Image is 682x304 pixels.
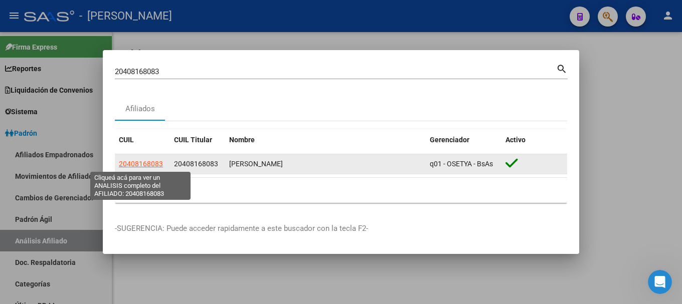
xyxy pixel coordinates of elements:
datatable-header-cell: CUIL Titular [170,129,225,151]
span: CUIL Titular [174,136,212,144]
span: CUIL [119,136,134,144]
span: q01 - OSETYA - BsAs [430,160,493,168]
datatable-header-cell: CUIL [115,129,170,151]
mat-icon: search [556,62,568,74]
span: Activo [505,136,526,144]
datatable-header-cell: Nombre [225,129,426,151]
span: Gerenciador [430,136,469,144]
iframe: Intercom live chat [648,270,672,294]
span: 20408168083 [119,160,163,168]
datatable-header-cell: Activo [501,129,567,151]
div: [PERSON_NAME] [229,158,422,170]
p: -SUGERENCIA: Puede acceder rapidamente a este buscador con la tecla F2- [115,223,567,234]
datatable-header-cell: Gerenciador [426,129,501,151]
span: Nombre [229,136,255,144]
div: Afiliados [125,103,155,115]
span: 20408168083 [174,160,218,168]
div: 1 total [115,178,567,203]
